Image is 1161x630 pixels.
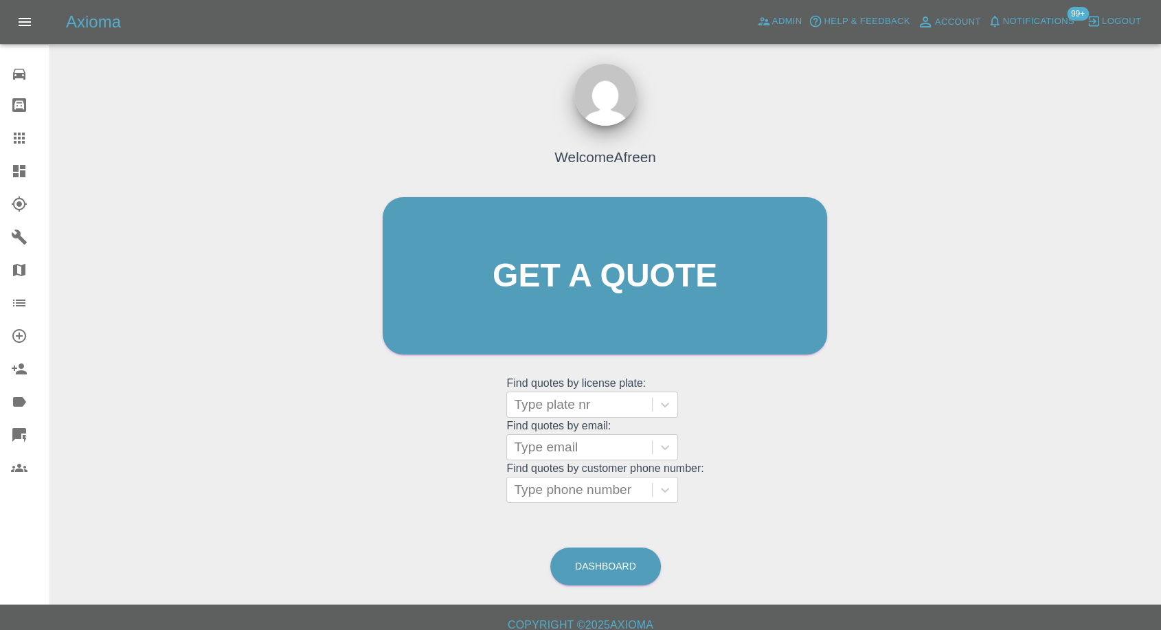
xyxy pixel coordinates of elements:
[935,14,981,30] span: Account
[914,11,984,33] a: Account
[805,11,913,32] button: Help & Feedback
[1067,7,1089,21] span: 99+
[66,11,121,33] h5: Axioma
[1102,14,1141,30] span: Logout
[506,462,703,503] grid: Find quotes by customer phone number:
[772,14,802,30] span: Admin
[554,146,656,168] h4: Welcome Afreen
[383,197,827,355] a: Get a quote
[574,64,636,126] img: ...
[1083,11,1145,32] button: Logout
[984,11,1078,32] button: Notifications
[824,14,910,30] span: Help & Feedback
[8,5,41,38] button: Open drawer
[506,420,703,460] grid: Find quotes by email:
[506,377,703,418] grid: Find quotes by license plate:
[1003,14,1074,30] span: Notifications
[754,11,806,32] a: Admin
[550,548,661,585] a: Dashboard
